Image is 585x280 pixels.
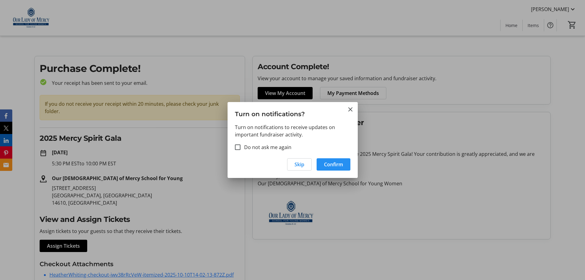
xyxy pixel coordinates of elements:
[324,161,343,168] span: Confirm
[240,144,291,151] label: Do not ask me again
[228,102,358,123] h3: Turn on notifications?
[294,161,304,168] span: Skip
[347,106,354,113] button: Close
[235,124,350,138] p: Turn on notifications to receive updates on important fundraiser activity.
[287,158,312,171] button: Skip
[317,158,350,171] button: Confirm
